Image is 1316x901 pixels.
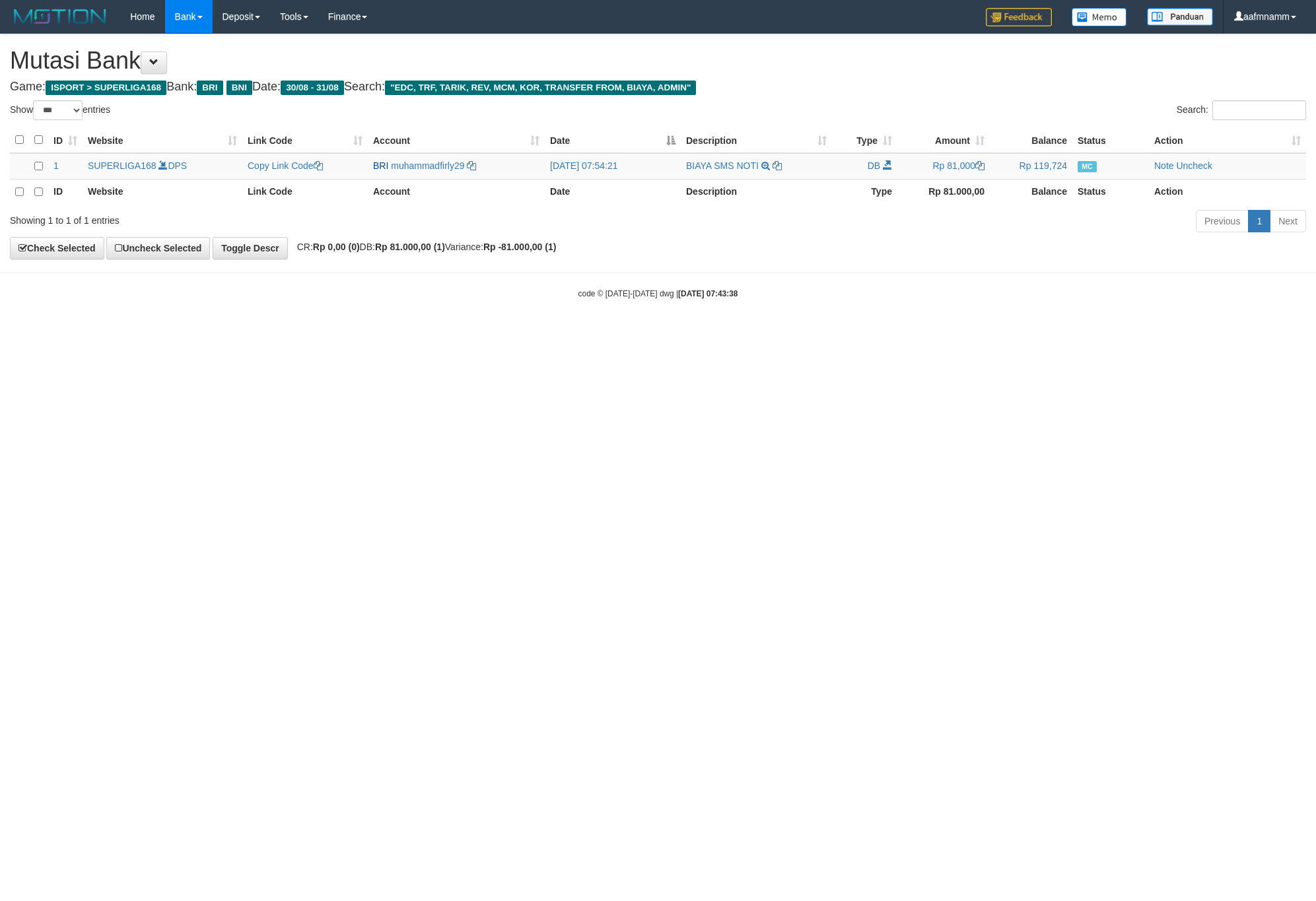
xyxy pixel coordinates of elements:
[990,153,1072,180] td: Rp 119,724
[686,160,759,171] a: BIAYA SMS NOTI
[1154,160,1174,171] a: Note
[545,179,681,205] th: Date
[1270,210,1306,232] a: Next
[313,242,360,252] strong: Rp 0,00 (0)
[53,160,59,171] span: 1
[10,48,1306,74] h1: Mutasi Bank
[832,179,897,205] th: Type
[10,209,538,227] div: Showing 1 to 1 of 1 entries
[1072,179,1149,205] th: Status
[10,237,104,259] a: Check Selected
[375,242,445,252] strong: Rp 81.000,00 (1)
[990,127,1072,153] th: Balance
[242,127,368,153] th: Link Code: activate to sort column ascending
[773,160,782,171] a: Copy BIAYA SMS NOTI to clipboard
[678,289,738,298] strong: [DATE] 07:43:38
[368,179,545,205] th: Account
[391,160,464,171] a: muhammadfirly29
[83,127,242,153] th: Website: activate to sort column ascending
[10,81,1306,94] h4: Game: Bank: Date: Search:
[46,81,166,95] span: ISPORT > SUPERLIGA168
[681,127,832,153] th: Description: activate to sort column ascending
[1072,127,1149,153] th: Status
[1248,210,1270,232] a: 1
[467,160,476,171] a: Copy muhammadfirly29 to clipboard
[1177,100,1306,120] label: Search:
[368,127,545,153] th: Account: activate to sort column ascending
[832,127,897,153] th: Type: activate to sort column ascending
[868,160,880,171] span: DB
[975,160,985,171] a: Copy Rp 81,000 to clipboard
[897,153,990,180] td: Rp 81,000
[681,179,832,205] th: Description
[1149,179,1306,205] th: Action
[88,160,156,171] a: SUPERLIGA168
[1196,210,1249,232] a: Previous
[897,179,990,205] th: Rp 81.000,00
[1212,100,1306,120] input: Search:
[10,7,110,26] img: MOTION_logo.png
[990,179,1072,205] th: Balance
[897,127,990,153] th: Amount: activate to sort column ascending
[1072,8,1127,26] img: Button%20Memo.svg
[1147,8,1213,26] img: panduan.png
[281,81,344,95] span: 30/08 - 31/08
[483,242,557,252] strong: Rp -81.000,00 (1)
[48,127,83,153] th: ID: activate to sort column ascending
[986,8,1052,26] img: Feedback.jpg
[1176,160,1212,171] a: Uncheck
[226,81,252,95] span: BNI
[242,179,368,205] th: Link Code
[213,237,288,259] a: Toggle Descr
[10,100,110,120] label: Show entries
[1078,161,1097,172] span: Manually Checked by: aafMelona
[373,160,388,171] span: BRI
[33,100,83,120] select: Showentries
[83,153,242,180] td: DPS
[291,242,557,252] span: CR: DB: Variance:
[106,237,210,259] a: Uncheck Selected
[545,127,681,153] th: Date: activate to sort column descending
[48,179,83,205] th: ID
[248,160,323,171] a: Copy Link Code
[385,81,697,95] span: "EDC, TRF, TARIK, REV, MCM, KOR, TRANSFER FROM, BIAYA, ADMIN"
[197,81,223,95] span: BRI
[545,153,681,180] td: [DATE] 07:54:21
[578,289,738,298] small: code © [DATE]-[DATE] dwg |
[1149,127,1306,153] th: Action: activate to sort column ascending
[83,179,242,205] th: Website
